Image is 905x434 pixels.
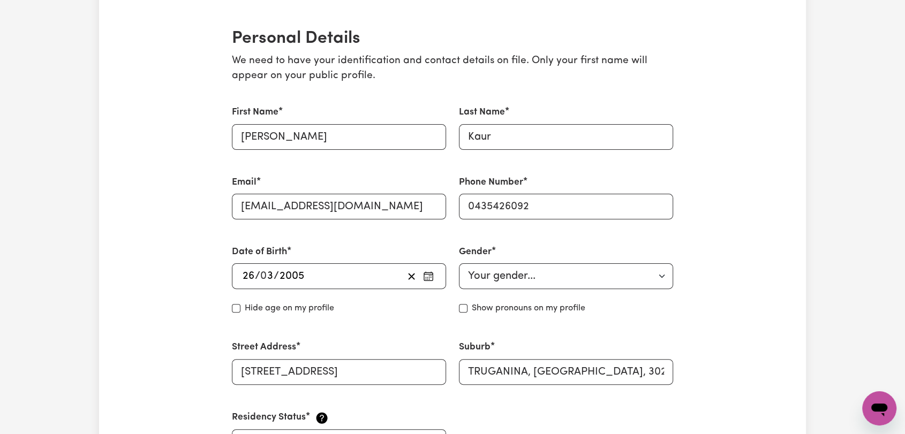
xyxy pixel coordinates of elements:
[232,54,673,85] p: We need to have your identification and contact details on file. Only your first name will appear...
[232,105,278,119] label: First Name
[255,270,260,282] span: /
[232,28,673,49] h2: Personal Details
[232,176,257,189] label: Email
[459,105,505,119] label: Last Name
[242,268,255,284] input: --
[261,268,274,284] input: --
[279,268,305,284] input: ----
[274,270,279,282] span: /
[862,391,896,425] iframe: Button to launch messaging window
[232,340,296,354] label: Street Address
[459,176,523,189] label: Phone Number
[459,340,491,354] label: Suburb
[459,359,673,385] input: e.g. North Bondi, New South Wales
[472,302,585,315] label: Show pronouns on my profile
[232,410,306,424] label: Residency Status
[245,302,334,315] label: Hide age on my profile
[232,245,287,259] label: Date of Birth
[260,271,267,281] span: 0
[459,245,492,259] label: Gender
